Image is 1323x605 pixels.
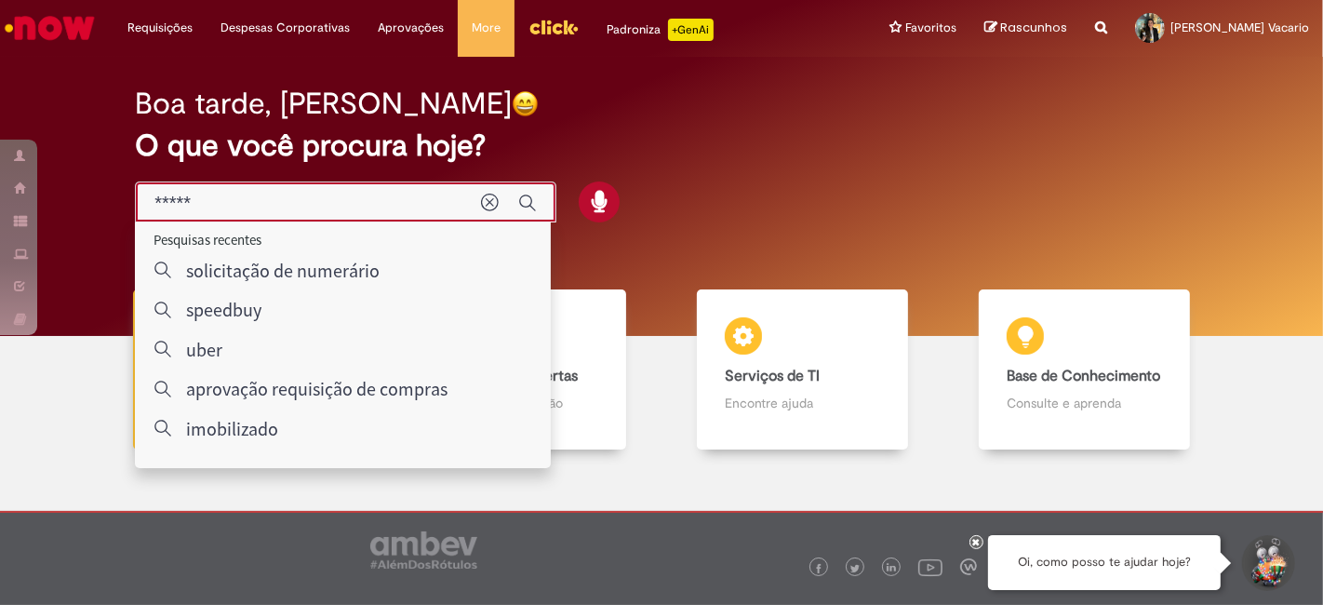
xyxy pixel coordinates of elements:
[918,555,942,579] img: logo_footer_youtube.png
[220,19,350,37] span: Despesas Corporativas
[1170,20,1309,35] span: [PERSON_NAME] Vacario
[127,19,193,37] span: Requisições
[988,535,1221,590] div: Oi, como posso te ajudar hoje?
[512,90,539,117] img: happy-face.png
[850,564,860,573] img: logo_footer_twitter.png
[661,289,943,450] a: Serviços de TI Encontre ajuda
[905,19,956,37] span: Favoritos
[528,13,579,41] img: click_logo_yellow_360x200.png
[98,289,380,450] a: Tirar dúvidas Tirar dúvidas com Lupi Assist e Gen Ai
[135,129,1188,162] h2: O que você procura hoje?
[1239,535,1295,591] button: Iniciar Conversa de Suporte
[984,20,1067,37] a: Rascunhos
[607,19,714,41] div: Padroniza
[887,563,896,574] img: logo_footer_linkedin.png
[960,558,977,575] img: logo_footer_workplace.png
[725,367,820,385] b: Serviços de TI
[943,289,1225,450] a: Base de Conhecimento Consulte e aprenda
[814,564,823,573] img: logo_footer_facebook.png
[2,9,98,47] img: ServiceNow
[725,394,881,412] p: Encontre ajuda
[370,531,477,569] img: logo_footer_ambev_rotulo_gray.png
[135,87,512,120] h2: Boa tarde, [PERSON_NAME]
[378,19,444,37] span: Aprovações
[1007,367,1160,385] b: Base de Conhecimento
[668,19,714,41] p: +GenAi
[1007,394,1163,412] p: Consulte e aprenda
[1000,19,1067,36] span: Rascunhos
[472,19,501,37] span: More
[443,367,578,385] b: Catálogo de Ofertas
